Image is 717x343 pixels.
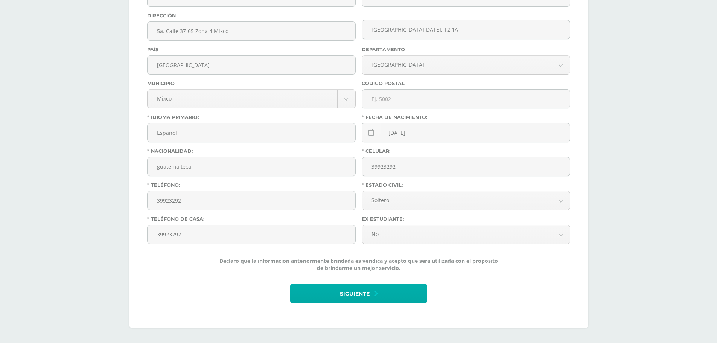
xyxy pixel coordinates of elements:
label: Código postal [362,81,570,86]
label: Idioma Primario: [147,114,356,120]
a: [GEOGRAPHIC_DATA] [362,56,570,74]
span: Siguiente [340,285,370,303]
a: Mixco [148,90,355,108]
label: Teléfono: [147,182,356,188]
label: Ex estudiante: [362,216,570,222]
input: Ej. Colonia Las Colinas Zona 12 [362,20,570,39]
label: Departamento [362,47,570,52]
input: Ej. 6 Avenida B-34 [148,22,355,40]
a: Soltero [362,191,570,210]
label: Dirección [147,13,356,18]
input: Fecha de nacimiento [362,123,570,142]
input: Teléfono de Casa [148,225,355,244]
button: Siguiente [290,284,427,303]
input: Ej. 5002 [362,90,570,108]
input: País [148,56,355,74]
span: Soltero [371,191,542,209]
a: No [362,225,570,244]
input: Nacionalidad [148,157,355,176]
span: Mixco [157,90,328,107]
input: Teléfono [148,191,355,210]
span: Declaro que la información anteriormente brindada es verídica y acepto que será utilizada con el ... [219,257,499,271]
label: Teléfono de Casa: [147,216,356,222]
label: Estado civil: [362,182,570,188]
input: Celular [362,157,570,176]
input: Idioma Primario [148,123,355,142]
label: Celular: [362,148,570,154]
span: No [371,225,542,243]
label: País [147,47,356,52]
label: Fecha de nacimiento: [362,114,570,120]
span: [GEOGRAPHIC_DATA] [371,56,542,73]
label: Nacionalidad: [147,148,356,154]
label: Municipio [147,81,356,86]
